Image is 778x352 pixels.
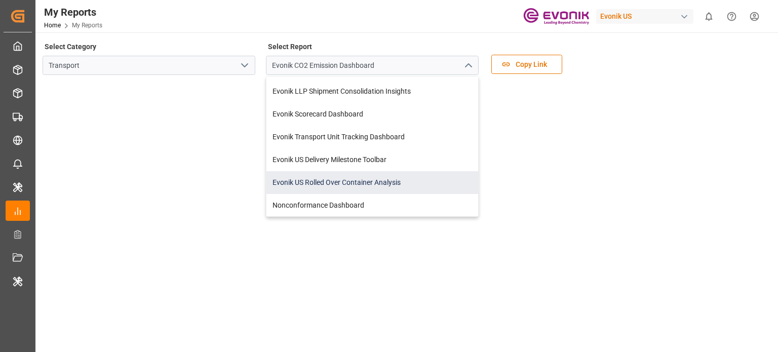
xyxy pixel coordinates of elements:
[44,22,61,29] a: Home
[596,9,693,24] div: Evonik US
[511,59,552,70] span: Copy Link
[266,103,478,126] div: Evonik Scorecard Dashboard
[43,56,255,75] input: Type to search/select
[596,7,697,26] button: Evonik US
[720,5,743,28] button: Help Center
[266,126,478,148] div: Evonik Transport Unit Tracking Dashboard
[266,40,314,54] label: Select Report
[43,40,98,54] label: Select Category
[523,8,589,25] img: Evonik-brand-mark-Deep-Purple-RGB.jpeg_1700498283.jpeg
[266,171,478,194] div: Evonik US Rolled Over Container Analysis
[44,5,102,20] div: My Reports
[697,5,720,28] button: show 0 new notifications
[266,56,479,75] input: Type to search/select
[491,55,562,74] button: Copy Link
[237,58,252,73] button: open menu
[266,80,478,103] div: Evonik LLP Shipment Consolidation Insights
[266,194,478,217] div: Nonconformance Dashboard
[266,148,478,171] div: Evonik US Delivery Milestone Toolbar
[460,58,475,73] button: close menu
